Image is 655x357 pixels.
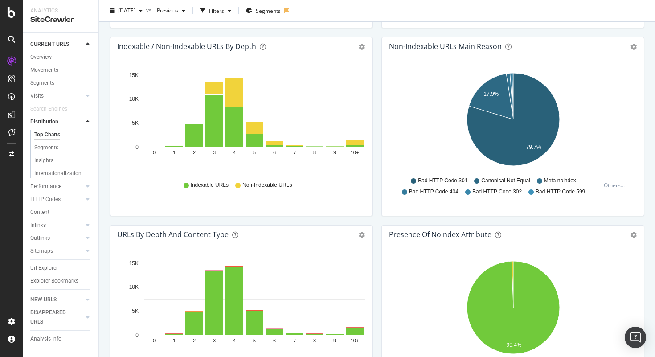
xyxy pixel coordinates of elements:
[273,150,276,156] text: 6
[359,44,365,50] div: gear
[30,91,83,101] a: Visits
[191,181,229,189] span: Indexable URLs
[604,181,629,189] div: Others...
[242,4,284,18] button: Segments
[544,177,576,185] span: Meta noindex
[30,40,69,49] div: CURRENT URLS
[333,338,336,344] text: 9
[30,104,76,114] a: Search Engines
[30,117,58,127] div: Distribution
[30,246,83,256] a: Sitemaps
[293,338,296,344] text: 7
[213,150,216,156] text: 3
[30,263,58,273] div: Url Explorer
[30,246,53,256] div: Sitemaps
[233,150,236,156] text: 4
[30,104,67,114] div: Search Engines
[630,44,637,50] div: gear
[193,338,196,344] text: 2
[30,208,92,217] a: Content
[129,260,139,267] text: 15K
[193,150,196,156] text: 2
[313,338,316,344] text: 8
[30,7,91,15] div: Analytics
[630,232,637,238] div: gear
[117,70,365,173] svg: A chart.
[30,66,58,75] div: Movements
[30,276,78,286] div: Explorer Bookmarks
[313,150,316,156] text: 8
[30,66,92,75] a: Movements
[30,182,61,191] div: Performance
[351,150,359,156] text: 10+
[30,15,91,25] div: SiteCrawler
[472,188,522,196] span: Bad HTTP Code 302
[153,150,156,156] text: 0
[135,332,139,338] text: 0
[118,7,135,14] span: 2025 Sep. 9th
[30,295,57,304] div: NEW URLS
[256,7,281,14] span: Segments
[30,40,83,49] a: CURRENT URLS
[146,6,153,13] span: vs
[481,177,530,185] span: Canonical Not Equal
[30,208,49,217] div: Content
[132,120,139,126] text: 5K
[483,91,499,97] text: 17.9%
[129,72,139,78] text: 15K
[30,234,83,243] a: Outlinks
[333,150,336,156] text: 9
[30,53,92,62] a: Overview
[135,144,139,150] text: 0
[526,144,541,150] text: 79.7%
[30,295,83,304] a: NEW URLS
[389,70,637,173] svg: A chart.
[30,195,83,204] a: HTTP Codes
[173,150,176,156] text: 1
[233,338,236,344] text: 4
[30,276,92,286] a: Explorer Bookmarks
[30,221,83,230] a: Inlinks
[30,182,83,191] a: Performance
[30,117,83,127] a: Distribution
[34,169,82,178] div: Internationalization
[30,78,54,88] div: Segments
[30,195,61,204] div: HTTP Codes
[359,232,365,238] div: gear
[30,221,46,230] div: Inlinks
[117,42,256,51] div: Indexable / Non-Indexable URLs by Depth
[273,338,276,344] text: 6
[34,130,60,140] div: Top Charts
[409,188,458,196] span: Bad HTTP Code 404
[153,7,178,14] span: Previous
[34,130,92,140] a: Top Charts
[173,338,176,344] text: 1
[34,143,92,152] a: Segments
[30,263,92,273] a: Url Explorer
[418,177,467,185] span: Bad HTTP Code 301
[242,181,292,189] span: Non-Indexable URLs
[293,150,296,156] text: 7
[153,4,189,18] button: Previous
[253,338,256,344] text: 5
[506,342,521,349] text: 99.4%
[106,4,146,18] button: [DATE]
[30,308,83,327] a: DISAPPEARED URLS
[34,143,58,152] div: Segments
[389,42,502,51] div: Non-Indexable URLs Main Reason
[389,230,491,239] div: Presence of noindex attribute
[213,338,216,344] text: 3
[625,327,646,348] div: Open Intercom Messenger
[34,169,92,178] a: Internationalization
[30,308,75,327] div: DISAPPEARED URLS
[117,230,229,239] div: URLs by Depth and Content Type
[132,308,139,314] text: 5K
[351,338,359,344] text: 10+
[30,334,61,344] div: Analysis Info
[34,156,53,165] div: Insights
[153,338,156,344] text: 0
[30,53,52,62] div: Overview
[129,96,139,103] text: 10K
